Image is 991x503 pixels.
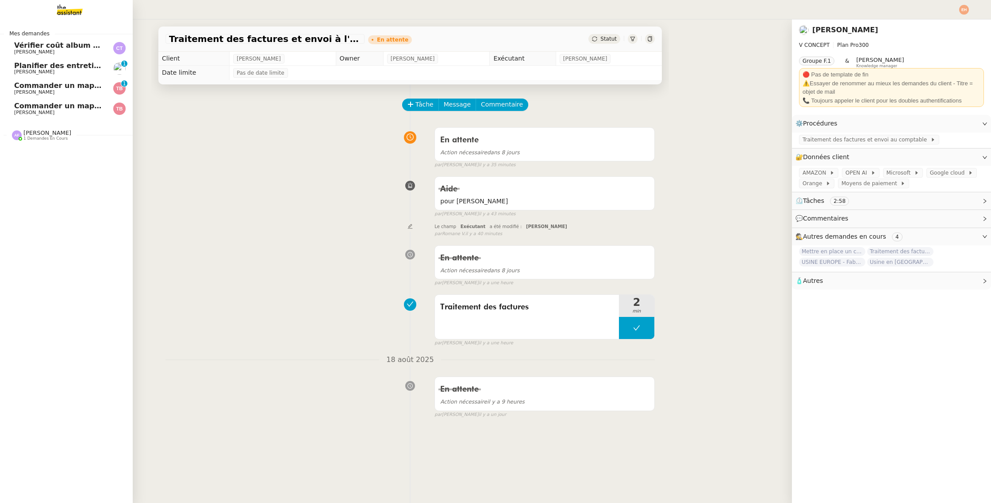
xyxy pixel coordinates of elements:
[434,279,513,287] small: [PERSON_NAME]
[440,149,487,156] span: Action nécessaire
[803,79,980,96] div: ⚠️Essayer de renommer au mieux les demandes du client - Titre = objet de mail
[479,411,506,419] span: il y a un jour
[792,228,991,245] div: 🕵️Autres demandes en cours 4
[14,81,160,90] span: Commander un mapping pour Afigec
[481,99,523,110] span: Commentaire
[845,168,870,177] span: OPEN AI
[867,247,933,256] span: Traitement des factures et envoi à l'expert-comptable - [DATE]
[799,42,830,48] span: V CONCEPT
[14,89,54,95] span: [PERSON_NAME]
[14,49,54,55] span: [PERSON_NAME]
[479,279,513,287] span: il y a une heure
[799,25,809,35] img: users%2Ff7AvM1H5WROKDkFYQNHz8zv46LV2%2Favatar%2Ffa026806-15e4-4312-a94b-3cc825a940eb
[113,62,126,75] img: users%2FtFhOaBya8rNVU5KG7br7ns1BCvi2%2Favatar%2Faa8c47da-ee6c-4101-9e7d-730f2e64f978
[792,149,991,166] div: 🔐Données client
[845,57,849,68] span: &
[803,120,837,127] span: Procédures
[479,161,516,169] span: il y a 35 minutes
[158,66,229,80] td: Date limite
[434,161,515,169] small: [PERSON_NAME]
[803,135,930,144] span: Traitement des factures et envoi au comptable
[959,5,969,15] img: svg
[440,399,525,405] span: il y a 9 heures
[440,267,487,274] span: Action nécessaire
[792,272,991,290] div: 🧴Autres
[795,118,841,129] span: ⚙️
[4,29,55,38] span: Mes demandes
[600,36,617,42] span: Statut
[892,232,903,241] nz-tag: 4
[440,385,479,393] span: En attente
[123,80,126,88] p: 1
[563,54,607,63] span: [PERSON_NAME]
[23,130,71,136] span: [PERSON_NAME]
[14,41,151,50] span: Vérifier coût album photo Romane
[434,411,442,419] span: par
[792,192,991,210] div: ⏲️Tâches 2:58
[12,130,22,140] img: svg
[14,110,54,115] span: [PERSON_NAME]
[619,297,654,308] span: 2
[402,99,439,111] button: Tâche
[113,103,126,115] img: svg
[434,210,515,218] small: [PERSON_NAME]
[619,308,654,315] span: min
[440,254,479,262] span: En attente
[803,153,849,160] span: Données client
[803,96,980,105] div: 📞 Toujours appeler le client pour les doubles authentifications
[799,247,865,256] span: Mettre en place un contrat de transfert avec La Poste
[803,179,826,188] span: Orange
[930,168,968,177] span: Google cloud
[490,52,556,66] td: Exécutant
[440,149,519,156] span: dans 8 jours
[803,233,886,240] span: Autres demandes en cours
[795,233,906,240] span: 🕵️
[803,168,830,177] span: AMAZON
[795,152,853,162] span: 🔐
[812,26,878,34] a: [PERSON_NAME]
[859,42,869,48] span: 300
[14,69,54,75] span: [PERSON_NAME]
[440,267,519,274] span: dans 8 jours
[867,258,933,267] span: Usine en [GEOGRAPHIC_DATA] de fabrication des pièces en ALU
[799,57,834,65] nz-tag: Groupe F.1
[526,224,567,229] span: [PERSON_NAME]
[795,277,823,284] span: 🧴
[440,185,457,193] span: Aide
[490,224,522,229] span: a été modifié :
[440,136,479,144] span: En attente
[440,196,649,206] span: pour [PERSON_NAME]
[158,52,229,66] td: Client
[857,64,898,69] span: Knowledge manager
[121,61,127,67] nz-badge-sup: 1
[803,70,980,79] div: 🔴 Pas de template de fin
[379,354,441,366] span: 18 août 2025
[434,339,442,347] span: par
[121,80,127,87] nz-badge-sup: 1
[113,82,126,95] img: svg
[391,54,435,63] span: [PERSON_NAME]
[479,210,516,218] span: il y a 43 minutes
[434,210,442,218] span: par
[113,42,126,54] img: svg
[237,69,284,77] span: Pas de date limite
[434,224,456,229] span: Le champ
[169,34,361,43] span: Traitement des factures et envoi à l'expert-comptable - août 2025
[795,197,857,204] span: ⏲️
[857,57,904,68] app-user-label: Knowledge manager
[377,37,408,42] div: En attente
[237,54,281,63] span: [PERSON_NAME]
[434,339,513,347] small: [PERSON_NAME]
[14,102,151,110] span: Commander un mapping pour ACF
[438,99,476,111] button: Message
[837,42,858,48] span: Plan Pro
[803,277,823,284] span: Autres
[434,230,502,238] small: Romane V.
[792,210,991,227] div: 💬Commentaires
[841,179,900,188] span: Moyens de paiement
[415,99,434,110] span: Tâche
[434,411,506,419] small: [PERSON_NAME]
[14,61,173,70] span: Planifier des entretiens de recrutement
[476,99,528,111] button: Commentaire
[444,99,471,110] span: Message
